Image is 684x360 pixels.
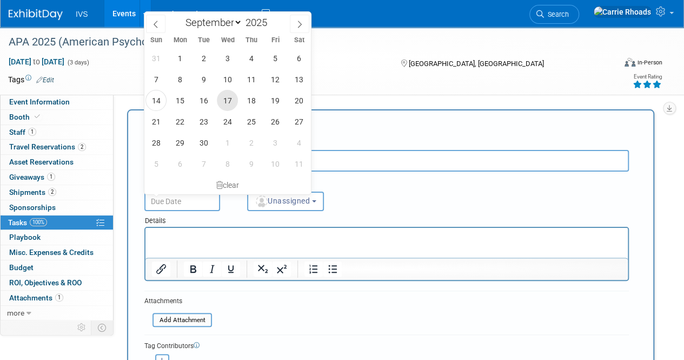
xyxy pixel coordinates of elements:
span: September 28, 2025 [145,132,167,153]
span: [GEOGRAPHIC_DATA], [GEOGRAPHIC_DATA] [408,60,543,68]
span: October 1, 2025 [217,132,238,153]
span: September 2, 2025 [193,48,214,69]
span: September 9, 2025 [193,69,214,90]
span: September 10, 2025 [217,69,238,90]
span: ROI, Objectives & ROO [9,278,82,287]
span: Thu [240,37,263,44]
span: October 3, 2025 [264,132,285,153]
div: In-Person [637,58,662,67]
span: 2 [78,143,86,151]
div: APA 2025 (American Psychological Association) [5,32,607,52]
span: September 13, 2025 [288,69,309,90]
span: September 8, 2025 [169,69,190,90]
span: September 20, 2025 [288,90,309,111]
a: Asset Reservations [1,155,113,169]
span: 1 [28,128,36,136]
button: Italic [203,261,221,277]
span: September 5, 2025 [264,48,285,69]
span: Misc. Expenses & Credits [9,248,94,257]
span: August 31, 2025 [145,48,167,69]
a: Sponsorships [1,200,113,215]
span: Budget [9,263,34,272]
span: October 9, 2025 [241,153,262,174]
img: ExhibitDay [9,9,63,20]
span: Travel Reservations [9,142,86,151]
span: October 2, 2025 [241,132,262,153]
span: September 19, 2025 [264,90,285,111]
a: Playbook [1,230,113,245]
span: September 16, 2025 [193,90,214,111]
a: Attachments1 [1,291,113,305]
td: Personalize Event Tab Strip [72,320,91,335]
span: Sat [287,37,311,44]
td: Tags [8,74,54,85]
button: Unassigned [247,192,324,211]
span: September 11, 2025 [241,69,262,90]
span: 1 [55,293,63,302]
span: September 26, 2025 [264,111,285,132]
button: Numbered list [304,261,323,277]
a: Search [529,5,579,24]
span: September 4, 2025 [241,48,262,69]
span: October 7, 2025 [193,153,214,174]
div: Short Description [144,139,629,150]
button: Subscript [254,261,272,277]
span: 2 [48,188,56,196]
button: Insert/edit link [152,261,170,277]
a: Giveaways1 [1,170,113,185]
input: Due Date [144,192,220,211]
div: New Task [144,122,629,134]
span: September 29, 2025 [169,132,190,153]
span: September 3, 2025 [217,48,238,69]
span: September 12, 2025 [264,69,285,90]
span: Shipments [9,188,56,197]
a: Budget [1,260,113,275]
a: Booth [1,110,113,125]
span: Search [544,10,569,18]
div: Tag Contributors [144,339,629,351]
img: Carrie Rhoads [593,6,652,18]
span: September 6, 2025 [288,48,309,69]
span: [DATE] [DATE] [8,57,65,67]
a: Shipments2 [1,185,113,200]
input: Name of task or a short description [144,150,629,172]
a: ROI, Objectives & ROO [1,276,113,290]
span: September 18, 2025 [241,90,262,111]
span: October 6, 2025 [169,153,190,174]
span: Asset Reservations [9,158,74,166]
span: Attachments [9,293,63,302]
span: September 21, 2025 [145,111,167,132]
span: Unassigned [255,197,310,205]
span: September 14, 2025 [145,90,167,111]
span: Booth [9,113,42,121]
span: Staff [9,128,36,136]
span: October 5, 2025 [145,153,167,174]
span: Mon [168,37,192,44]
a: Tasks100% [1,215,113,230]
span: September 7, 2025 [145,69,167,90]
span: Fri [263,37,287,44]
span: September 24, 2025 [217,111,238,132]
a: Edit [36,76,54,84]
a: Misc. Expenses & Credits [1,245,113,260]
a: Travel Reservations2 [1,140,113,154]
input: Year [242,16,275,29]
span: September 1, 2025 [169,48,190,69]
button: Underline [222,261,240,277]
div: Attachments [144,297,212,306]
iframe: Rich Text Area [145,228,628,258]
span: September 17, 2025 [217,90,238,111]
span: IVS [76,10,88,18]
span: Wed [216,37,240,44]
button: Superscript [273,261,291,277]
img: Format-Inperson.png [625,58,635,67]
span: October 10, 2025 [264,153,285,174]
div: clear [144,176,311,194]
span: Sponsorships [9,203,56,212]
span: Tue [192,37,216,44]
a: Event Information [1,95,113,109]
a: Staff1 [1,125,113,140]
i: Booth reservation complete [35,114,40,120]
span: (3 days) [67,59,89,66]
